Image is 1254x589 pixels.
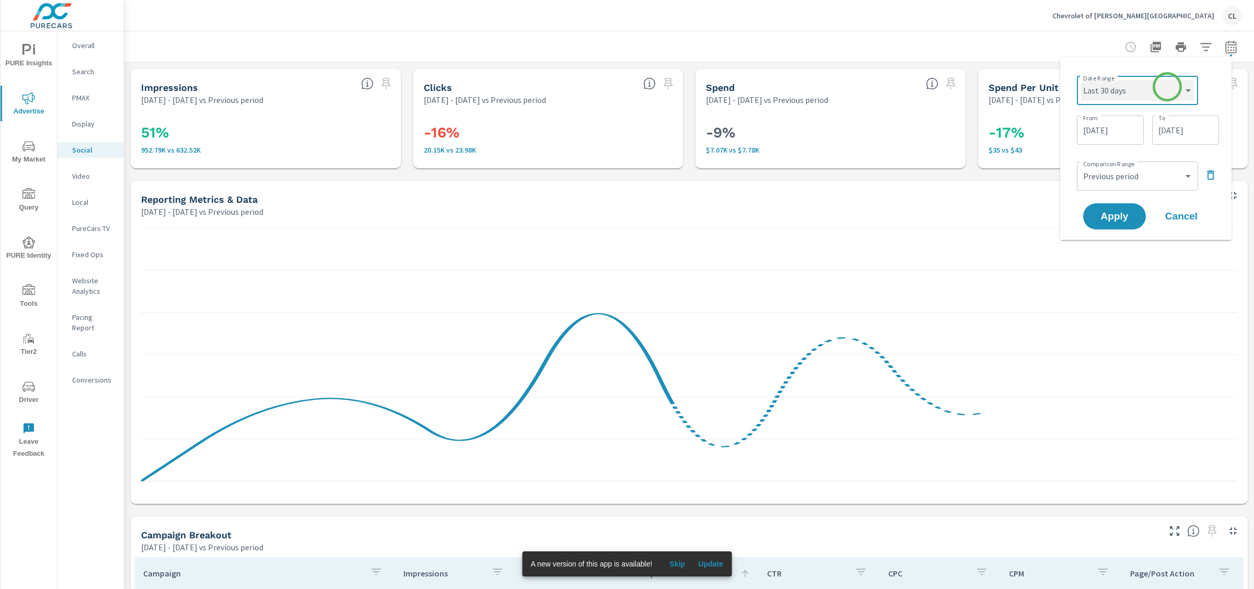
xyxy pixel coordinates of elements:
[141,146,390,154] p: 952,792 vs 632,524
[57,346,124,362] div: Calls
[1170,37,1191,57] button: Print Report
[57,194,124,210] div: Local
[424,94,546,106] p: [DATE] - [DATE] vs Previous period
[1223,6,1241,25] div: CL
[888,568,968,579] p: CPC
[989,94,1111,106] p: [DATE] - [DATE] vs Previous period
[57,247,124,262] div: Fixed Ops
[424,124,673,142] h3: -16%
[660,75,677,92] span: Select a preset date range to save this widget
[72,119,115,129] p: Display
[1145,37,1166,57] button: "Export Report to PDF"
[4,422,54,460] span: Leave Feedback
[57,38,124,53] div: Overall
[72,40,115,51] p: Overall
[665,559,690,569] span: Skip
[989,82,1083,93] h5: Spend Per Unit Sold
[706,82,735,93] h5: Spend
[1009,568,1088,579] p: CPM
[141,529,231,540] h5: Campaign Breakout
[706,146,955,154] p: $7,075 vs $7,780
[1187,525,1200,537] span: This is a summary of Social performance results by campaign. Each column can be sorted.
[72,223,115,234] p: PureCars TV
[57,168,124,184] div: Video
[706,124,955,142] h3: -9%
[424,146,673,154] p: 20,153 vs 23,977
[1150,203,1213,229] button: Cancel
[57,221,124,236] div: PureCars TV
[72,171,115,181] p: Video
[1160,212,1202,221] span: Cancel
[141,94,263,106] p: [DATE] - [DATE] vs Previous period
[1204,523,1221,539] span: Select a preset date range to save this widget
[943,75,959,92] span: Select a preset date range to save this widget
[57,116,124,132] div: Display
[4,284,54,310] span: Tools
[72,249,115,260] p: Fixed Ops
[1083,203,1146,229] button: Apply
[57,273,124,299] div: Website Analytics
[1094,212,1135,221] span: Apply
[989,124,1238,142] h3: -17%
[989,146,1238,154] p: $35 vs $43
[72,93,115,103] p: PMAX
[1221,37,1241,57] button: Select Date Range
[141,194,258,205] h5: Reporting Metrics & Data
[57,372,124,388] div: Conversions
[361,77,374,90] span: The number of times an ad was shown on your behalf.
[1225,523,1241,539] button: Minimize Widget
[4,44,54,70] span: PURE Insights
[643,77,656,90] span: The number of times an ad was clicked by a consumer.
[4,140,54,166] span: My Market
[660,556,694,572] button: Skip
[531,560,653,568] span: A new version of this app is available!
[72,275,115,296] p: Website Analytics
[57,142,124,158] div: Social
[72,312,115,333] p: Pacing Report
[72,66,115,77] p: Search
[1195,37,1216,57] button: Apply Filters
[141,541,263,553] p: [DATE] - [DATE] vs Previous period
[926,77,938,90] span: The amount of money spent on advertising during the period.
[57,64,124,79] div: Search
[767,568,846,579] p: CTR
[72,145,115,155] p: Social
[4,236,54,262] span: PURE Identity
[424,82,452,93] h5: Clicks
[4,332,54,358] span: Tier2
[1225,187,1241,204] button: Minimize Widget
[694,556,727,572] button: Update
[141,205,263,218] p: [DATE] - [DATE] vs Previous period
[57,309,124,336] div: Pacing Report
[1052,11,1214,20] p: Chevrolet of [PERSON_NAME][GEOGRAPHIC_DATA]
[698,559,723,569] span: Update
[72,349,115,359] p: Calls
[1,31,57,464] div: nav menu
[72,375,115,385] p: Conversions
[4,188,54,214] span: Query
[1166,523,1183,539] button: Make Fullscreen
[4,380,54,406] span: Driver
[143,568,362,579] p: Campaign
[706,94,828,106] p: [DATE] - [DATE] vs Previous period
[378,75,394,92] span: Select a preset date range to save this widget
[141,82,198,93] h5: Impressions
[4,92,54,118] span: Advertise
[403,568,483,579] p: Impressions
[57,90,124,106] div: PMAX
[72,197,115,207] p: Local
[1130,568,1210,579] p: Page/Post Action
[141,124,390,142] h3: 51%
